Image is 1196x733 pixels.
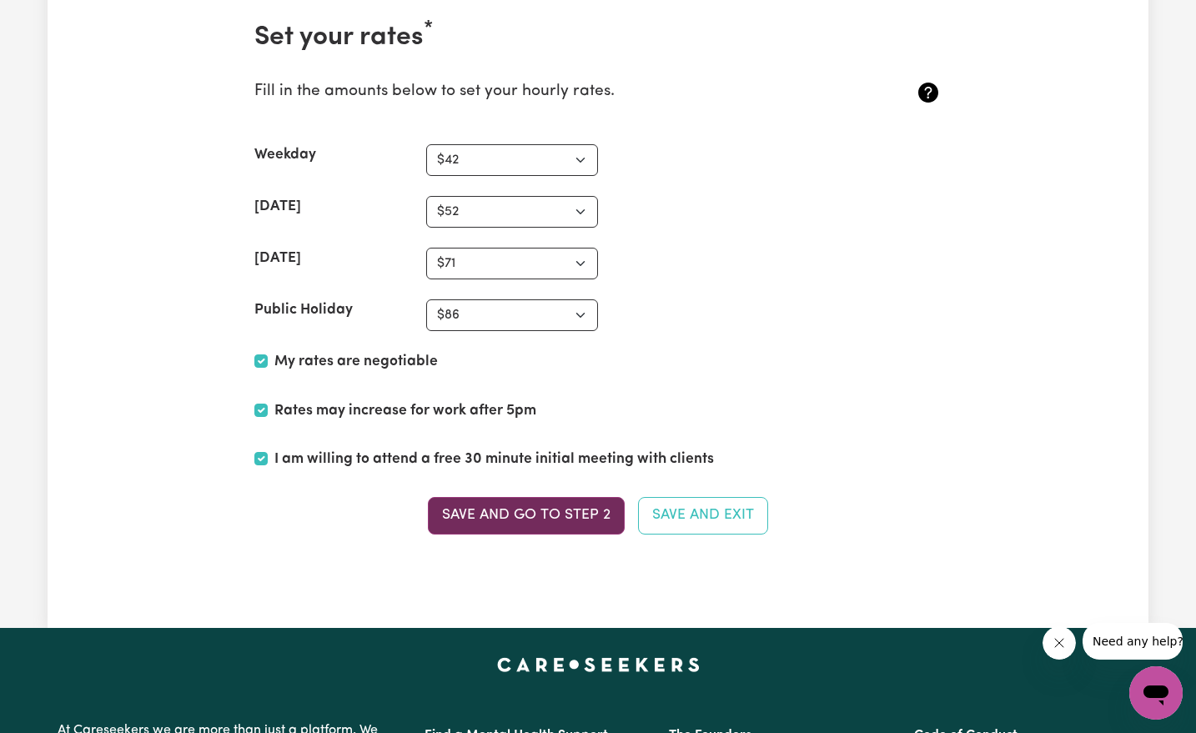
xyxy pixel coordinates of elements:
[428,497,625,534] button: Save and go to Step 2
[254,144,316,166] label: Weekday
[1083,623,1183,660] iframe: Message from company
[274,351,438,373] label: My rates are negotiable
[1129,666,1183,720] iframe: Button to launch messaging window
[254,299,353,321] label: Public Holiday
[254,80,827,104] p: Fill in the amounts below to set your hourly rates.
[274,400,536,422] label: Rates may increase for work after 5pm
[10,12,101,25] span: Need any help?
[274,449,714,470] label: I am willing to attend a free 30 minute initial meeting with clients
[638,497,768,534] button: Save and Exit
[1043,626,1076,660] iframe: Close message
[254,196,301,218] label: [DATE]
[497,658,700,671] a: Careseekers home page
[254,248,301,269] label: [DATE]
[254,22,942,53] h2: Set your rates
